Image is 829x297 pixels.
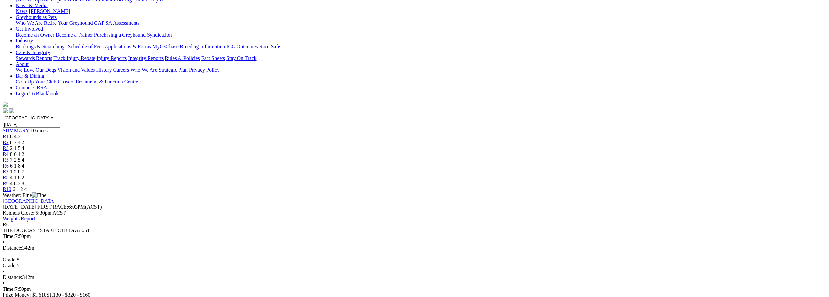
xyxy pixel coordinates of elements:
a: Purchasing a Greyhound [94,32,146,37]
a: Bar & Dining [16,73,44,79]
a: Login To Blackbook [16,91,59,96]
div: Get Involved [16,32,826,38]
a: R8 [3,175,9,180]
a: Injury Reports [96,55,127,61]
a: Bookings & Scratchings [16,44,66,49]
div: 5 [3,257,826,263]
a: Fact Sheets [201,55,225,61]
span: 7 2 5 4 [10,157,24,163]
span: 1 5 8 7 [10,169,24,174]
span: 6:03PM(ACST) [37,204,102,210]
a: Contact GRSA [16,85,47,90]
a: R1 [3,134,9,139]
div: 7:50pm [3,286,826,292]
a: Greyhounds as Pets [16,14,57,20]
span: 4 1 8 2 [10,175,24,180]
a: R3 [3,145,9,151]
span: • [3,269,5,274]
a: Become an Owner [16,32,54,37]
div: Bar & Dining [16,79,826,85]
a: Weights Report [3,216,35,221]
div: 7:50pm [3,233,826,239]
a: Syndication [147,32,172,37]
span: 6 1 8 4 [10,163,24,169]
a: Schedule of Fees [68,44,103,49]
a: Who We Are [130,67,157,73]
a: Rules & Policies [165,55,200,61]
a: GAP SA Assessments [94,20,140,26]
a: Breeding Information [180,44,225,49]
a: History [96,67,112,73]
div: Kennels Close: 5:30pm ACST [3,210,826,216]
a: Chasers Restaurant & Function Centre [58,79,138,84]
a: Who We Are [16,20,43,26]
span: FIRST RACE: [37,204,68,210]
img: facebook.svg [3,108,8,113]
a: SUMMARY [3,128,29,133]
a: News [16,8,27,14]
div: 342m [3,275,826,280]
a: [PERSON_NAME] [29,8,70,14]
span: 10 races [30,128,48,133]
a: R4 [3,151,9,157]
a: ICG Outcomes [226,44,258,49]
span: 2 1 5 4 [10,145,24,151]
div: 5 [3,263,826,269]
a: News & Media [16,3,48,8]
span: 8 7 4 2 [10,140,24,145]
a: Cash Up Your Club [16,79,56,84]
img: Fine [32,192,46,198]
span: Grade: [3,257,17,262]
span: R6 [3,222,9,227]
a: Strategic Plan [159,67,188,73]
a: R9 [3,181,9,186]
a: R5 [3,157,9,163]
a: We Love Our Dogs [16,67,56,73]
span: R6 [3,163,9,169]
a: MyOzChase [152,44,179,49]
span: Weather: Fine [3,192,46,198]
div: News & Media [16,8,826,14]
span: 4 6 2 8 [10,181,24,186]
a: Become a Trainer [56,32,93,37]
span: Grade: [3,263,17,268]
a: Retire Your Greyhound [44,20,93,26]
a: About [16,61,29,67]
div: 342m [3,245,826,251]
div: THE DOGCAST STAKE CTB Division1 [3,228,826,233]
a: Race Safe [259,44,280,49]
a: [GEOGRAPHIC_DATA] [3,198,56,204]
span: Distance: [3,245,22,251]
a: Stewards Reports [16,55,52,61]
a: Industry [16,38,33,43]
div: Industry [16,44,826,50]
span: 6 4 2 1 [10,134,24,139]
span: • [3,239,5,245]
a: R7 [3,169,9,174]
div: Care & Integrity [16,55,826,61]
a: R2 [3,140,9,145]
span: Distance: [3,275,22,280]
span: • [3,280,5,286]
span: [DATE] [3,204,20,210]
a: Integrity Reports [128,55,164,61]
a: Track Injury Rebate [53,55,95,61]
div: Greyhounds as Pets [16,20,826,26]
span: [DATE] [3,204,36,210]
img: logo-grsa-white.png [3,102,8,107]
a: Vision and Values [57,67,95,73]
a: Get Involved [16,26,43,32]
a: Care & Integrity [16,50,50,55]
a: R10 [3,186,11,192]
span: Time: [3,286,15,292]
